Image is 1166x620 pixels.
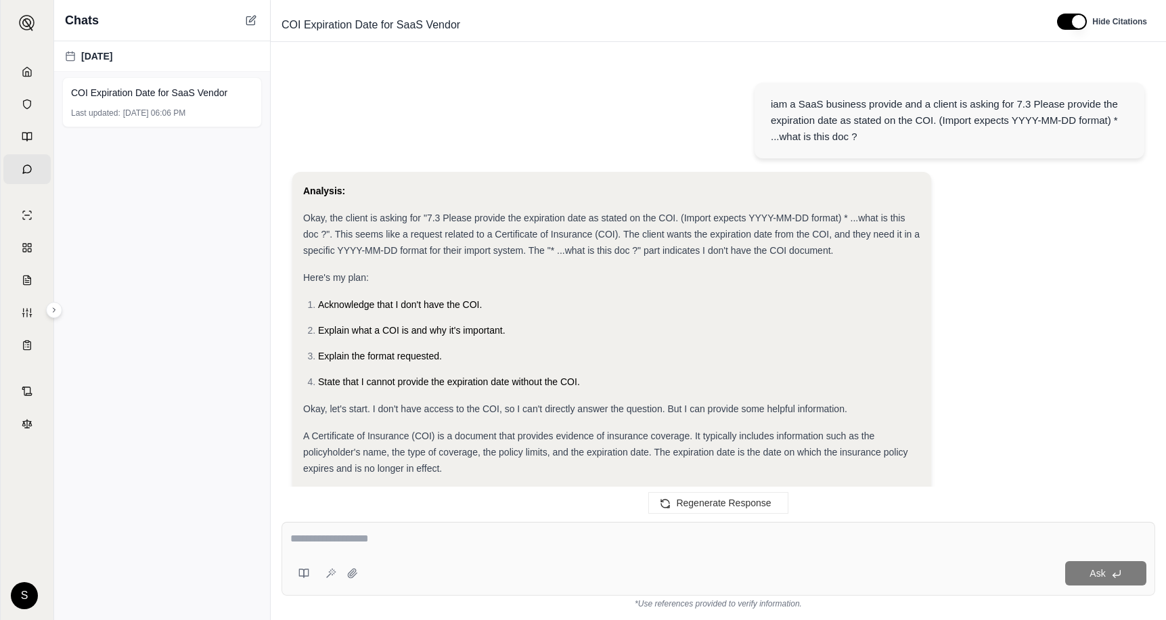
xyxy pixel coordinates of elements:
a: Home [3,57,51,87]
span: Okay, the client is asking for "7.3 Please provide the expiration date as stated on the COI. (Imp... [303,213,920,256]
button: Ask [1065,561,1146,585]
button: New Chat [243,12,259,28]
span: Ask [1090,568,1105,579]
span: COI Expiration Date for SaaS Vendor [276,14,466,36]
a: Contract Analysis [3,376,51,406]
a: Claim Coverage [3,265,51,295]
a: Single Policy [3,200,51,230]
span: Regenerate Response [676,497,771,508]
button: Expand sidebar [46,302,62,318]
a: Legal Search Engine [3,409,51,439]
div: Edit Title [276,14,1041,36]
a: Prompt Library [3,122,51,152]
span: Explain the format requested. [318,351,442,361]
span: Chats [65,11,99,30]
a: Documents Vault [3,89,51,119]
span: [DATE] [81,49,112,63]
div: iam a SaaS business provide and a client is asking for 7.3 Please provide the expiration date as ... [771,96,1128,145]
div: *Use references provided to verify information. [282,596,1155,609]
img: Expand sidebar [19,15,35,31]
span: State that I cannot provide the expiration date without the COI. [318,376,580,387]
div: S [11,582,38,609]
span: COI Expiration Date for SaaS Vendor [71,86,227,99]
span: Here's my plan: [303,272,369,283]
span: [DATE] 06:06 PM [123,108,185,118]
span: Explain what a COI is and why it's important. [318,325,506,336]
span: Acknowledge that I don't have the COI. [318,299,482,310]
button: Expand sidebar [14,9,41,37]
button: Regenerate Response [648,492,788,514]
a: Policy Comparisons [3,233,51,263]
strong: Analysis: [303,185,345,196]
span: Hide Citations [1092,16,1147,27]
span: Last updated: [71,108,120,118]
a: Custom Report [3,298,51,328]
a: Chat [3,154,51,184]
a: Coverage Table [3,330,51,360]
span: A Certificate of Insurance (COI) is a document that provides evidence of insurance coverage. It t... [303,430,908,474]
span: Okay, let's start. I don't have access to the COI, so I can't directly answer the question. But I... [303,403,847,414]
